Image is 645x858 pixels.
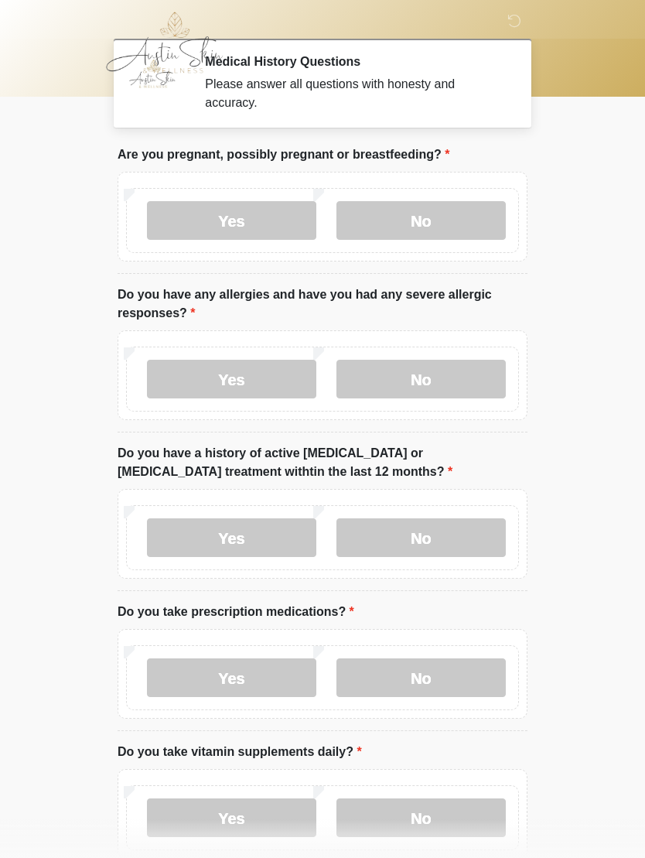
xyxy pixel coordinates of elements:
label: Yes [147,201,316,240]
label: No [336,201,506,240]
label: Do you have any allergies and have you had any severe allergic responses? [118,285,527,323]
label: Yes [147,798,316,837]
label: Yes [147,360,316,398]
div: Please answer all questions with honesty and accuracy. [205,75,504,112]
label: Are you pregnant, possibly pregnant or breastfeeding? [118,145,449,164]
label: Do you take prescription medications? [118,603,354,621]
label: No [336,798,506,837]
label: No [336,360,506,398]
label: Do you take vitamin supplements daily? [118,743,362,761]
label: Yes [147,518,316,557]
label: Yes [147,658,316,697]
img: Austin Skin & Wellness Logo [102,12,239,73]
label: Do you have a history of active [MEDICAL_DATA] or [MEDICAL_DATA] treatment withtin the last 12 mo... [118,444,527,481]
label: No [336,658,506,697]
label: No [336,518,506,557]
